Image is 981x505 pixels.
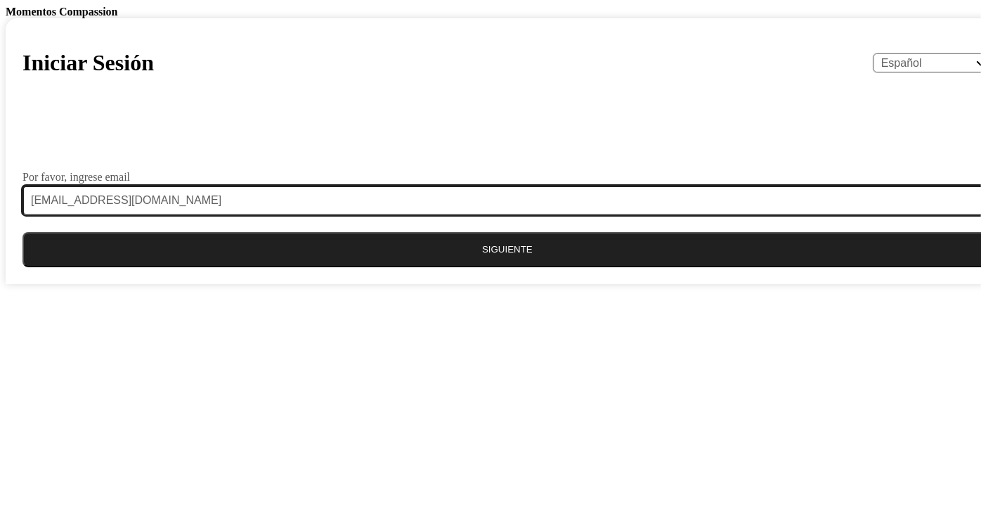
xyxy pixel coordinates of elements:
label: Por favor, ingrese email [22,172,130,183]
b: Momentos Compassion [6,6,118,18]
h1: Iniciar Sesión [22,50,154,76]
